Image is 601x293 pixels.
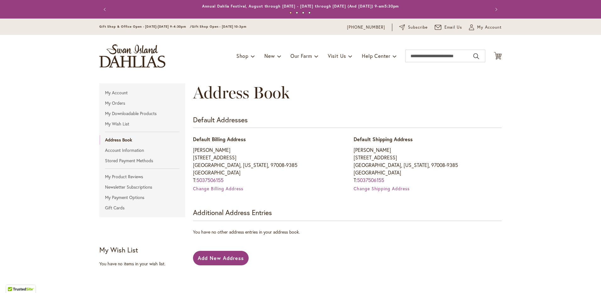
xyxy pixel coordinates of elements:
strong: Additional Address Entries [193,208,272,217]
button: Add New Address [193,251,249,265]
button: 3 of 4 [302,12,304,14]
button: 2 of 4 [296,12,298,14]
strong: Address Book [99,135,185,145]
span: Subscribe [408,24,428,30]
button: 4 of 4 [308,12,311,14]
a: Subscribe [399,24,428,30]
div: You have no items in your wish list. [99,261,189,267]
a: 5037506155 [357,177,384,183]
span: Address Book [193,83,290,102]
address: [PERSON_NAME] [STREET_ADDRESS] [GEOGRAPHIC_DATA], [US_STATE], 97008-9385 [GEOGRAPHIC_DATA] T: [193,146,341,184]
span: Default Billing Address [193,136,246,142]
span: Gift Shop & Office Open - [DATE]-[DATE] 9-4:30pm / [99,25,192,29]
span: My Account [477,24,502,30]
span: Shop [236,53,249,59]
span: New [264,53,275,59]
a: 5037506155 [196,177,223,183]
button: Previous [99,3,112,16]
strong: Default Addresses [193,115,248,124]
span: Email Us [444,24,462,30]
a: My Downloadable Products [99,109,185,118]
span: Default Shipping Address [354,136,413,142]
a: Annual Dahlia Festival, August through [DATE] - [DATE] through [DATE] (And [DATE]) 9-am5:30pm [202,4,399,8]
a: Newsletter Subscriptions [99,182,185,192]
span: Our Farm [290,53,312,59]
a: Stored Payment Methods [99,156,185,165]
span: Add New Address [198,255,244,261]
a: My Product Reviews [99,172,185,181]
p: You have no other address entries in your address book. [193,229,502,235]
a: My Orders [99,98,185,108]
a: My Wish List [99,119,185,129]
button: 1 of 4 [289,12,292,14]
a: Change Billing Address [193,185,243,191]
a: [PHONE_NUMBER] [347,24,385,30]
span: Visit Us [328,53,346,59]
address: [PERSON_NAME] [STREET_ADDRESS] [GEOGRAPHIC_DATA], [US_STATE], 97008-9385 [GEOGRAPHIC_DATA] T: [354,146,502,184]
a: My Payment Options [99,193,185,202]
a: store logo [99,44,165,68]
a: Change Shipping Address [354,185,410,191]
span: Help Center [362,53,390,59]
a: Email Us [435,24,462,30]
button: My Account [469,24,502,30]
strong: My Wish List [99,245,138,254]
a: My Account [99,88,185,97]
a: Account Information [99,146,185,155]
a: Gift Cards [99,203,185,213]
button: Next [489,3,502,16]
span: Gift Shop Open - [DATE] 10-3pm [192,25,246,29]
